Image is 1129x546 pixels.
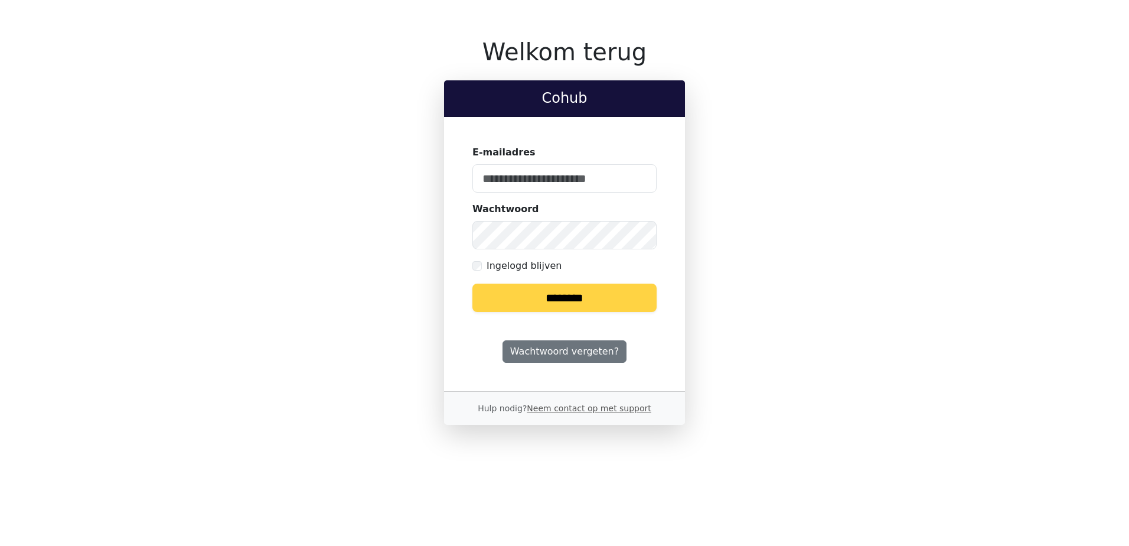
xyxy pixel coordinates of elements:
label: Wachtwoord [472,202,539,216]
label: E-mailadres [472,145,536,160]
small: Hulp nodig? [478,404,651,413]
a: Wachtwoord vergeten? [502,340,627,363]
a: Neem contact op met support [527,404,651,413]
h1: Welkom terug [444,38,685,66]
label: Ingelogd blijven [487,259,562,273]
h2: Cohub [453,90,676,107]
